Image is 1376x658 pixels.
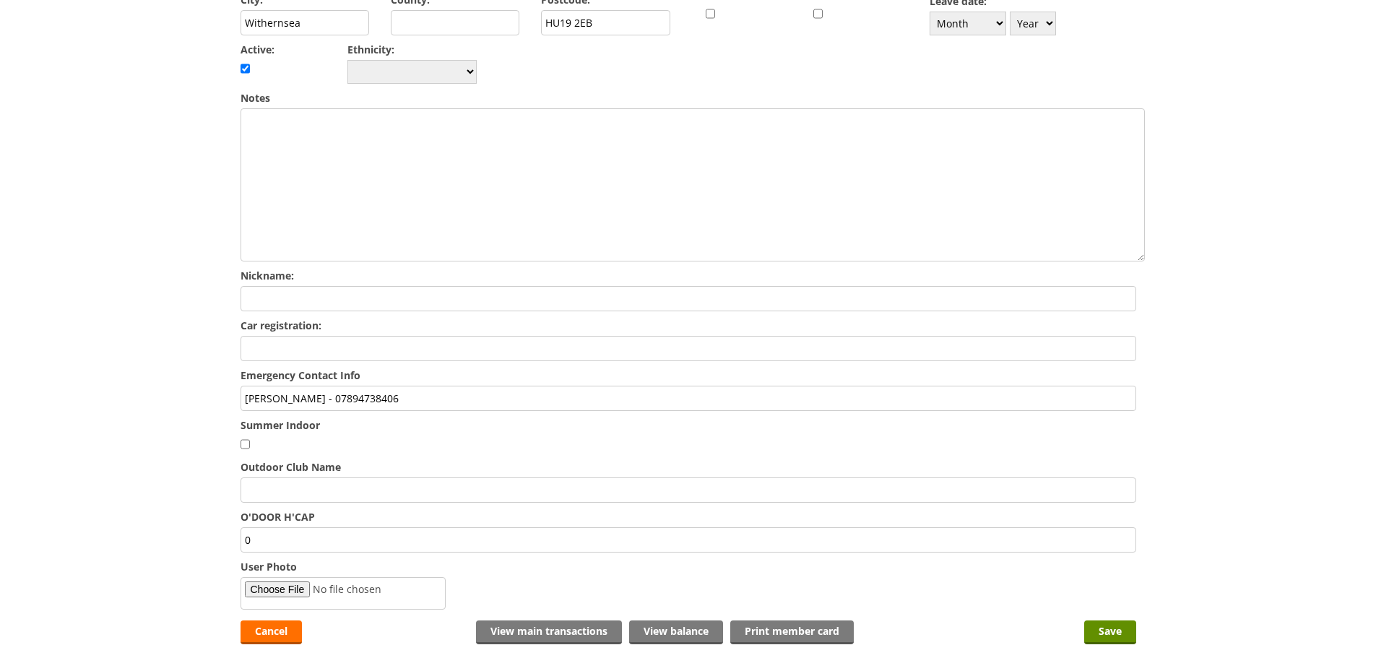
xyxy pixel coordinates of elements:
label: Active: [241,43,348,56]
label: Outdoor Club Name [241,460,1136,474]
label: O'DOOR H'CAP [241,510,1136,524]
label: Summer Indoor [241,418,1136,432]
label: Ethnicity: [347,43,477,56]
label: Notes [241,91,1136,105]
label: Nickname: [241,269,1136,282]
a: Cancel [241,620,302,644]
a: Print member card [730,620,854,644]
input: Save [1084,620,1136,644]
a: View balance [629,620,723,644]
label: Car registration: [241,319,1136,332]
label: User Photo [241,560,1136,573]
label: Emergency Contact Info [241,368,1136,382]
a: View main transactions [476,620,622,644]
